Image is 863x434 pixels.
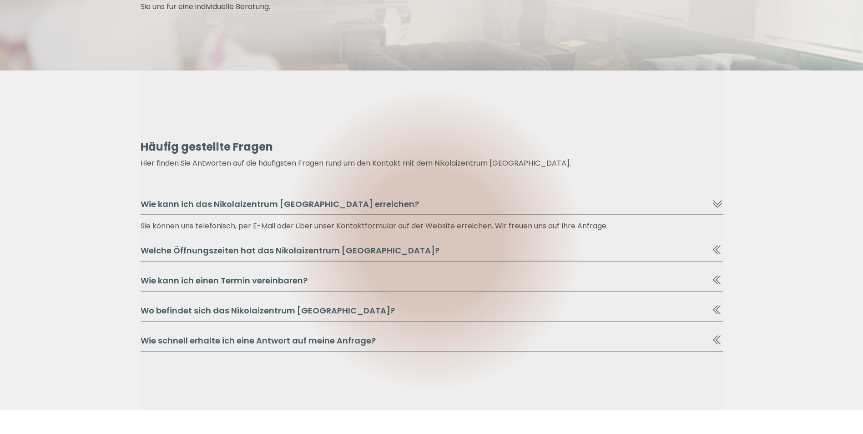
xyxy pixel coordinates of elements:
button: Wie kann ich einen Termin vereinbaren? [141,274,723,292]
button: Wo befindet sich das Nikolaizentrum [GEOGRAPHIC_DATA]? [141,304,723,322]
button: Wie schnell erhalte ich eine Antwort auf meine Anfrage? [141,334,723,352]
h6: Häufig gestellte Fragen [141,140,723,154]
div: Sie können uns telefonisch, per E-Mail oder über unser Kontaktformular auf der Website erreichen.... [141,221,723,232]
button: Wie kann ich das Nikolaizentrum [GEOGRAPHIC_DATA] erreichen? [141,198,723,215]
button: Welche Öffnungszeiten hat das Nikolaizentrum [GEOGRAPHIC_DATA]? [141,244,723,262]
p: Hier finden Sie Antworten auf die häufigsten Fragen rund um den Kontakt mit dem Nikolaizentrum [G... [141,158,723,169]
